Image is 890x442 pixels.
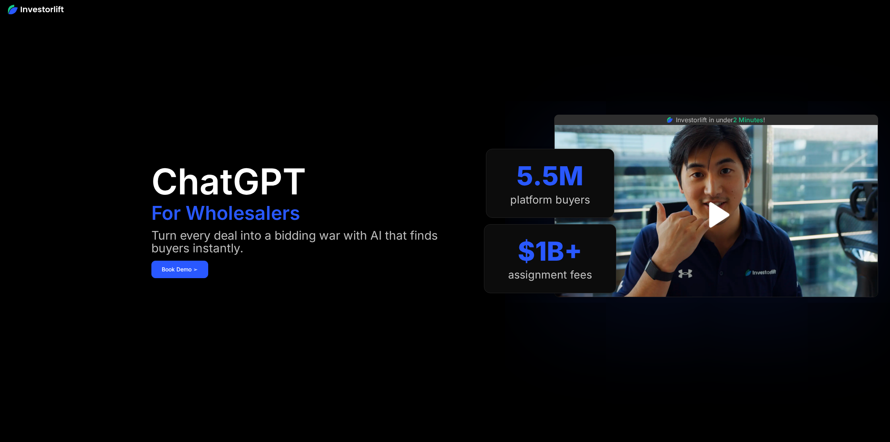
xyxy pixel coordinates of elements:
h1: ChatGPT [151,164,306,200]
h1: For Wholesalers [151,204,300,223]
div: assignment fees [508,269,592,281]
iframe: Customer reviews powered by Trustpilot [656,301,776,311]
a: open lightbox [698,197,734,233]
span: 2 Minutes [733,116,763,124]
div: Investorlift in under ! [676,115,765,125]
div: Turn every deal into a bidding war with AI that finds buyers instantly. [151,229,468,254]
div: 5.5M [517,160,583,192]
div: $1B+ [518,236,582,267]
div: platform buyers [510,194,590,206]
a: Book Demo ➢ [151,261,208,278]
